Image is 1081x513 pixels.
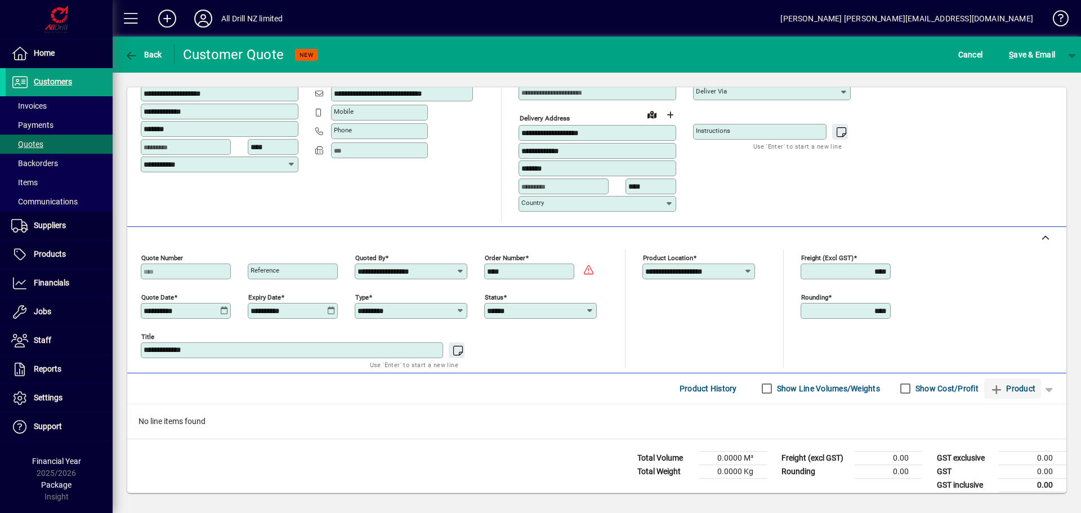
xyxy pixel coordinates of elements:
[41,480,72,489] span: Package
[300,51,314,59] span: NEW
[632,451,699,465] td: Total Volume
[958,46,983,64] span: Cancel
[334,108,354,115] mat-label: Mobile
[931,451,999,465] td: GST exclusive
[661,106,679,124] button: Choose address
[6,413,113,441] a: Support
[183,46,284,64] div: Customer Quote
[6,384,113,412] a: Settings
[32,457,81,466] span: Financial Year
[6,212,113,240] a: Suppliers
[990,380,1035,398] span: Product
[185,8,221,29] button: Profile
[855,451,922,465] td: 0.00
[34,278,69,287] span: Financials
[485,293,503,301] mat-label: Status
[855,465,922,478] td: 0.00
[34,221,66,230] span: Suppliers
[221,10,283,28] div: All Drill NZ limited
[643,105,661,123] a: View on map
[521,199,544,207] mat-label: Country
[955,44,986,65] button: Cancel
[675,378,741,399] button: Product History
[699,451,767,465] td: 0.0000 M³
[753,140,842,153] mat-hint: Use 'Enter' to start a new line
[680,380,737,398] span: Product History
[776,451,855,465] td: Freight (excl GST)
[34,364,61,373] span: Reports
[11,178,38,187] span: Items
[6,96,113,115] a: Invoices
[696,127,730,135] mat-label: Instructions
[34,307,51,316] span: Jobs
[141,253,183,261] mat-label: Quote number
[334,126,352,134] mat-label: Phone
[127,404,1066,439] div: No line items found
[1009,46,1055,64] span: ave & Email
[999,451,1066,465] td: 0.00
[6,173,113,192] a: Items
[696,87,727,95] mat-label: Deliver via
[699,465,767,478] td: 0.0000 Kg
[141,332,154,340] mat-label: Title
[11,140,43,149] span: Quotes
[485,253,525,261] mat-label: Order number
[780,10,1033,28] div: [PERSON_NAME] [PERSON_NAME][EMAIL_ADDRESS][DOMAIN_NAME]
[34,249,66,258] span: Products
[6,154,113,173] a: Backorders
[913,383,979,394] label: Show Cost/Profit
[355,293,369,301] mat-label: Type
[141,293,174,301] mat-label: Quote date
[999,478,1066,492] td: 0.00
[6,192,113,211] a: Communications
[6,39,113,68] a: Home
[775,383,880,394] label: Show Line Volumes/Weights
[632,465,699,478] td: Total Weight
[251,266,279,274] mat-label: Reference
[34,336,51,345] span: Staff
[931,465,999,478] td: GST
[11,121,53,130] span: Payments
[801,253,854,261] mat-label: Freight (excl GST)
[6,298,113,326] a: Jobs
[1009,50,1013,59] span: S
[113,44,175,65] app-page-header-button: Back
[11,101,47,110] span: Invoices
[34,48,55,57] span: Home
[122,44,165,65] button: Back
[34,77,72,86] span: Customers
[248,293,281,301] mat-label: Expiry date
[6,135,113,154] a: Quotes
[6,355,113,383] a: Reports
[34,393,62,402] span: Settings
[149,8,185,29] button: Add
[6,327,113,355] a: Staff
[1044,2,1067,39] a: Knowledge Base
[6,269,113,297] a: Financials
[370,358,458,371] mat-hint: Use 'Enter' to start a new line
[984,378,1041,399] button: Product
[124,50,162,59] span: Back
[931,478,999,492] td: GST inclusive
[6,115,113,135] a: Payments
[801,293,828,301] mat-label: Rounding
[11,159,58,168] span: Backorders
[643,253,693,261] mat-label: Product location
[776,465,855,478] td: Rounding
[1003,44,1061,65] button: Save & Email
[999,465,1066,478] td: 0.00
[355,253,385,261] mat-label: Quoted by
[34,422,62,431] span: Support
[6,240,113,269] a: Products
[11,197,78,206] span: Communications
